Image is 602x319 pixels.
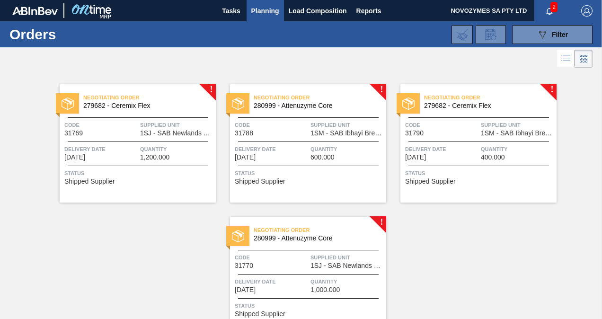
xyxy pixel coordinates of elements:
span: Status [235,301,384,310]
span: Delivery Date [405,144,478,154]
span: 1SJ - SAB Newlands Brewery [310,262,384,269]
img: status [232,97,244,110]
span: 31770 [235,262,253,269]
div: Order Review Request [476,25,506,44]
a: !statusNegotiating Order279682 - Ceremix FlexCode31790Supplied Unit1SM - SAB Ibhayi BreweryDelive... [386,84,557,203]
span: Negotiating Order [254,93,386,102]
span: 31790 [405,130,424,137]
button: Notifications [534,4,565,18]
span: Quantity [481,144,554,154]
span: Planning [251,5,279,17]
div: List Vision [557,50,575,68]
span: Status [64,168,213,178]
span: 1,200.000 [140,154,169,161]
span: 09/17/2025 [64,154,85,161]
span: 1,000.000 [310,286,340,293]
span: 400.000 [481,154,505,161]
span: Code [64,120,138,130]
span: Code [235,120,308,130]
span: Shipped Supplier [405,178,456,185]
span: Supplied Unit [310,253,384,262]
span: Supplied Unit [481,120,554,130]
button: Filter [512,25,593,44]
span: 09/22/2025 [235,154,256,161]
span: Quantity [310,144,384,154]
a: !statusNegotiating Order279682 - Ceremix FlexCode31769Supplied Unit1SJ - SAB Newlands BreweryDeli... [45,84,216,203]
span: Load Composition [289,5,347,17]
span: Shipped Supplier [235,310,285,318]
img: TNhmsLtSVTkK8tSr43FrP2fwEKptu5GPRR3wAAAABJRU5ErkJggg== [12,7,58,15]
span: Negotiating Order [254,225,386,235]
span: Shipped Supplier [235,178,285,185]
span: Negotiating Order [83,93,216,102]
div: Import Order Negotiation [451,25,473,44]
span: 279682 - Ceremix Flex [424,102,549,109]
span: Delivery Date [64,144,138,154]
span: 279682 - Ceremix Flex [83,102,208,109]
span: 1SM - SAB Ibhayi Brewery [310,130,384,137]
span: 280999 - Attenuzyme Core [254,235,379,242]
span: Status [235,168,384,178]
span: Delivery Date [235,144,308,154]
span: Supplied Unit [140,120,213,130]
span: 31769 [64,130,83,137]
div: Card Vision [575,50,593,68]
span: Supplied Unit [310,120,384,130]
span: Shipped Supplier [64,178,115,185]
span: Negotiating Order [424,93,557,102]
span: Quantity [140,144,213,154]
span: Code [405,120,478,130]
span: Tasks [221,5,242,17]
h1: Orders [9,29,140,40]
img: status [232,230,244,242]
span: Filter [552,31,568,38]
img: status [62,97,74,110]
span: Reports [356,5,381,17]
span: 1SM - SAB Ibhayi Brewery [481,130,554,137]
span: Status [405,168,554,178]
img: Logout [581,5,593,17]
span: 1SJ - SAB Newlands Brewery [140,130,213,137]
span: Code [235,253,308,262]
span: 2 [550,2,558,12]
img: status [402,97,415,110]
span: 600.000 [310,154,335,161]
span: 09/25/2025 [235,286,256,293]
a: !statusNegotiating Order280999 - Attenuzyme CoreCode31788Supplied Unit1SM - SAB Ibhayi BreweryDel... [216,84,386,203]
span: Quantity [310,277,384,286]
span: 280999 - Attenuzyme Core [254,102,379,109]
span: 31788 [235,130,253,137]
span: 09/22/2025 [405,154,426,161]
span: Delivery Date [235,277,308,286]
